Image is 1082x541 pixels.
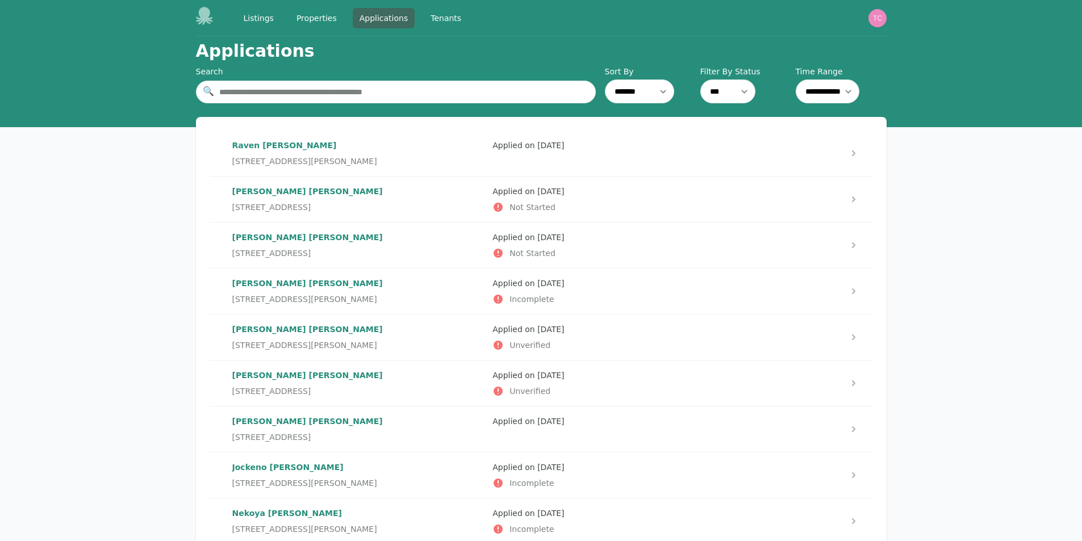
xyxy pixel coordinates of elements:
p: Incomplete [492,523,744,535]
p: Unverified [492,385,744,397]
p: Applied on [492,416,744,427]
p: Raven [PERSON_NAME] [232,140,484,151]
p: [PERSON_NAME] [PERSON_NAME] [232,232,484,243]
time: [DATE] [537,463,564,472]
span: [STREET_ADDRESS] [232,431,311,443]
p: Applied on [492,186,744,197]
a: Applications [353,8,415,28]
time: [DATE] [537,417,564,426]
p: Applied on [492,140,744,151]
span: [STREET_ADDRESS][PERSON_NAME] [232,523,377,535]
p: [PERSON_NAME] [PERSON_NAME] [232,278,484,289]
span: [STREET_ADDRESS][PERSON_NAME] [232,293,377,305]
a: Jockeno [PERSON_NAME][STREET_ADDRESS][PERSON_NAME]Applied on [DATE]Incomplete [210,452,873,498]
p: Applied on [492,278,744,289]
span: [STREET_ADDRESS][PERSON_NAME] [232,477,377,489]
p: Not Started [492,248,744,259]
time: [DATE] [537,509,564,518]
a: Tenants [424,8,468,28]
p: Incomplete [492,293,744,305]
a: [PERSON_NAME] [PERSON_NAME][STREET_ADDRESS]Applied on [DATE]Unverified [210,360,873,406]
p: Applied on [492,324,744,335]
p: Nekoya [PERSON_NAME] [232,508,484,519]
a: [PERSON_NAME] [PERSON_NAME][STREET_ADDRESS]Applied on [DATE] [210,406,873,452]
time: [DATE] [537,187,564,196]
a: Listings [237,8,281,28]
label: Time Range [796,66,887,77]
time: [DATE] [537,279,564,288]
p: Unverified [492,339,744,351]
a: Raven [PERSON_NAME][STREET_ADDRESS][PERSON_NAME]Applied on [DATE] [210,131,873,176]
a: [PERSON_NAME] [PERSON_NAME][STREET_ADDRESS]Applied on [DATE]Not Started [210,223,873,268]
h1: Applications [196,41,315,61]
p: Applied on [492,370,744,381]
time: [DATE] [537,141,564,150]
div: Search [196,66,596,77]
label: Filter By Status [700,66,791,77]
p: Not Started [492,202,744,213]
p: [PERSON_NAME] [PERSON_NAME] [232,370,484,381]
time: [DATE] [537,325,564,334]
p: [PERSON_NAME] [PERSON_NAME] [232,186,484,197]
p: [PERSON_NAME] [PERSON_NAME] [232,416,484,427]
span: [STREET_ADDRESS] [232,202,311,213]
span: [STREET_ADDRESS] [232,248,311,259]
label: Sort By [605,66,696,77]
p: Applied on [492,232,744,243]
span: [STREET_ADDRESS] [232,385,311,397]
p: [PERSON_NAME] [PERSON_NAME] [232,324,484,335]
p: Incomplete [492,477,744,489]
a: [PERSON_NAME] [PERSON_NAME][STREET_ADDRESS][PERSON_NAME]Applied on [DATE]Unverified [210,314,873,360]
a: [PERSON_NAME] [PERSON_NAME][STREET_ADDRESS]Applied on [DATE]Not Started [210,177,873,222]
a: [PERSON_NAME] [PERSON_NAME][STREET_ADDRESS][PERSON_NAME]Applied on [DATE]Incomplete [210,269,873,314]
p: Applied on [492,462,744,473]
time: [DATE] [537,371,564,380]
span: [STREET_ADDRESS][PERSON_NAME] [232,339,377,351]
p: Jockeno [PERSON_NAME] [232,462,484,473]
a: Properties [290,8,344,28]
time: [DATE] [537,233,564,242]
p: Applied on [492,508,744,519]
span: [STREET_ADDRESS][PERSON_NAME] [232,156,377,167]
